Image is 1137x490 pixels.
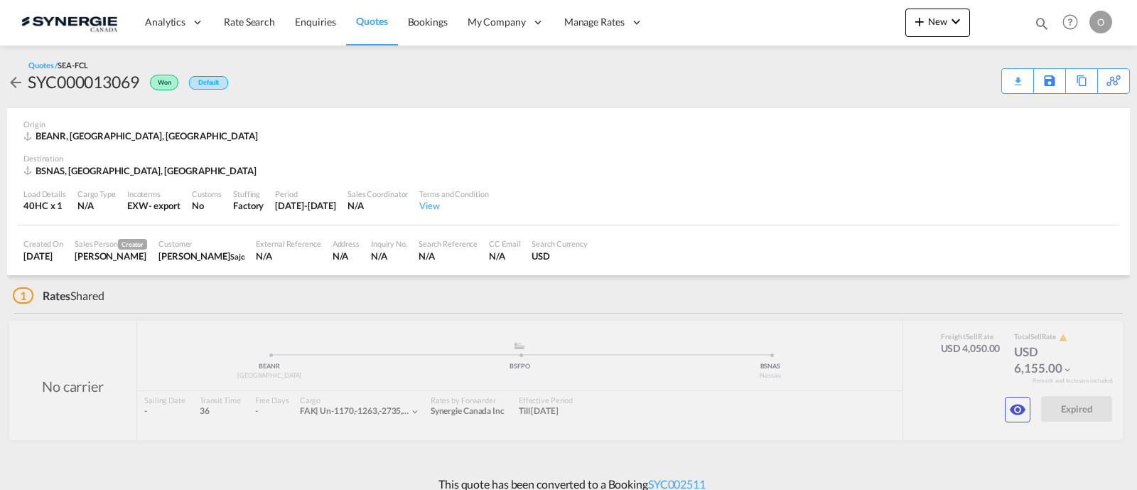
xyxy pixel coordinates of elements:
md-icon: icon-eye [1009,401,1026,418]
div: - export [149,199,180,212]
div: Origin [23,119,1114,129]
div: BEANR, Antwerp, Asia Pacific [23,129,262,142]
div: N/A [371,250,407,262]
div: O [1089,11,1112,33]
button: icon-eye [1005,397,1030,422]
md-icon: icon-plus 400-fg [911,13,928,30]
div: Stuffing [233,188,264,199]
div: USD [532,250,588,262]
div: Default [189,76,228,90]
span: 1 [13,287,33,304]
div: Dino Filippone [158,250,244,262]
div: Sales Person [75,238,147,250]
span: Rates [43,289,71,302]
span: SEA-FCL [58,60,87,70]
div: Created On [23,238,63,249]
div: Address [333,238,360,249]
img: 1f56c880d42311ef80fc7dca854c8e59.png [21,6,117,38]
div: Terms and Condition [419,188,488,199]
div: Quotes /SEA-FCL [28,60,88,70]
div: Cargo Type [77,188,116,199]
div: N/A [77,199,116,212]
md-icon: icon-download [1009,71,1026,82]
div: N/A [256,250,320,262]
div: N/A [419,250,478,262]
span: Quotes [356,15,387,27]
div: Search Reference [419,238,478,249]
div: View [419,199,488,212]
span: Sajo [230,252,245,261]
div: 31 Jul 2025 [275,199,336,212]
div: Sales Coordinator [347,188,408,199]
div: Shared [13,288,104,304]
span: Analytics [145,15,185,29]
md-icon: icon-chevron-down [947,13,964,30]
span: Rate Search [224,16,275,28]
div: 40HC x 1 [23,199,66,212]
span: My Company [468,15,526,29]
button: icon-plus 400-fgNewicon-chevron-down [905,9,970,37]
div: Incoterms [127,188,180,199]
div: EXW [127,199,149,212]
div: icon-arrow-left [7,70,28,93]
div: Customs [192,188,222,199]
span: Creator [118,239,147,250]
div: Won [139,70,182,93]
div: Save As Template [1034,69,1065,93]
span: New [911,16,964,27]
div: SYC000013069 [28,70,139,93]
div: External Reference [256,238,320,249]
div: Quote PDF is not available at this time [1009,69,1026,82]
span: Won [158,78,175,92]
div: Help [1058,10,1089,36]
div: BSNAS, Nassau, Americas [23,164,260,177]
span: Manage Rates [564,15,625,29]
span: BEANR, [GEOGRAPHIC_DATA], [GEOGRAPHIC_DATA] [36,130,258,142]
div: Load Details [23,188,66,199]
span: Bookings [408,16,448,28]
div: Customer [158,238,244,249]
div: No [192,199,222,212]
div: Search Currency [532,238,588,249]
md-icon: icon-magnify [1034,16,1050,31]
md-icon: icon-arrow-left [7,74,24,91]
div: Factory Stuffing [233,199,264,212]
div: Destination [23,153,1114,164]
div: N/A [489,250,520,262]
span: Help [1058,10,1082,34]
div: icon-magnify [1034,16,1050,37]
div: Period [275,188,336,199]
div: N/A [347,199,408,212]
div: N/A [333,250,360,262]
div: Pablo Gomez Saldarriaga [75,250,147,262]
div: CC Email [489,238,520,249]
div: Inquiry No. [371,238,407,249]
div: 8 Jul 2025 [23,250,63,262]
span: Enquiries [295,16,336,28]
